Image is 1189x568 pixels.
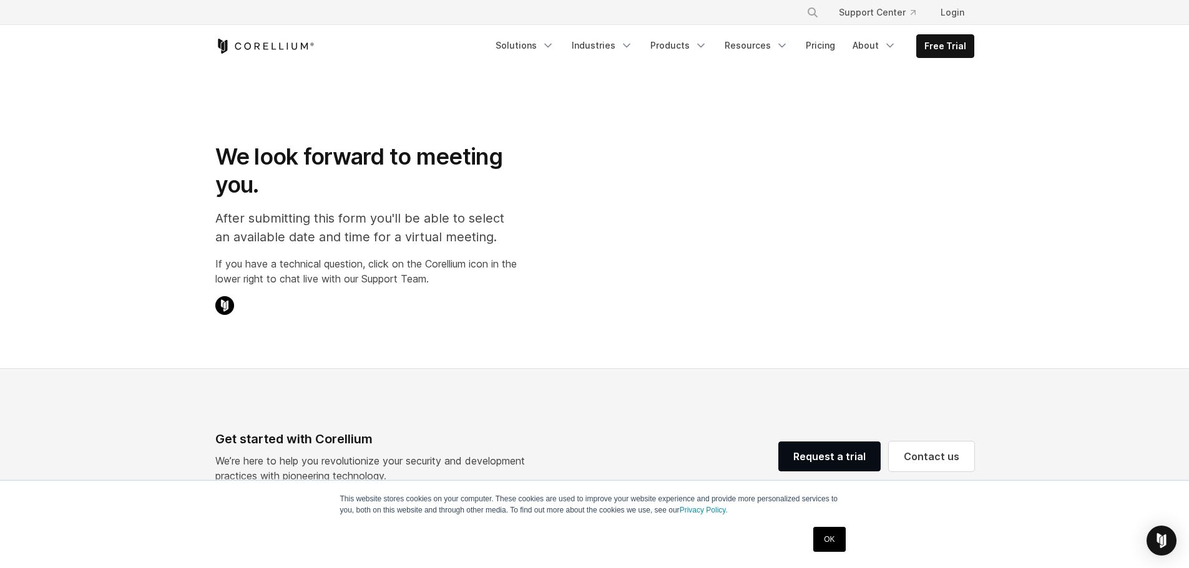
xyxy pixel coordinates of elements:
button: Search [801,1,824,24]
div: Open Intercom Messenger [1147,526,1177,556]
img: Corellium Chat Icon [215,296,234,315]
a: Corellium Home [215,39,315,54]
a: Solutions [488,34,562,57]
p: After submitting this form you'll be able to select an available date and time for a virtual meet... [215,209,517,246]
a: Pricing [798,34,843,57]
h1: We look forward to meeting you. [215,143,517,199]
a: Free Trial [917,35,974,57]
div: Navigation Menu [791,1,974,24]
a: Resources [717,34,796,57]
p: We’re here to help you revolutionize your security and development practices with pioneering tech... [215,453,535,483]
a: Industries [564,34,640,57]
a: Support Center [829,1,926,24]
div: Get started with Corellium [215,430,535,448]
a: Contact us [889,441,974,471]
div: Navigation Menu [488,34,974,58]
a: About [845,34,904,57]
p: This website stores cookies on your computer. These cookies are used to improve your website expe... [340,493,849,516]
p: If you have a technical question, click on the Corellium icon in the lower right to chat live wit... [215,256,517,286]
a: OK [813,527,845,552]
a: Login [931,1,974,24]
a: Products [643,34,715,57]
a: Request a trial [778,441,881,471]
a: Privacy Policy. [680,506,728,514]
